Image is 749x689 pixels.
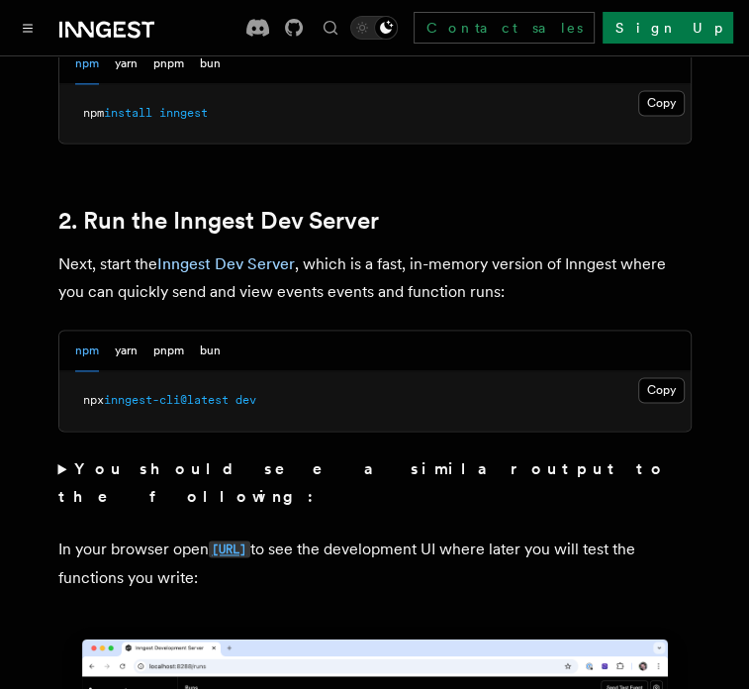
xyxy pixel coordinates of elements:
[157,254,295,273] a: Inngest Dev Server
[153,331,184,371] button: pnpm
[75,44,99,84] button: npm
[115,44,138,84] button: yarn
[209,541,250,557] code: [URL]
[58,455,692,511] summary: You should see a similar output to the following:
[83,106,104,120] span: npm
[153,44,184,84] button: pnpm
[350,16,398,40] button: Toggle dark mode
[638,90,685,116] button: Copy
[83,393,104,407] span: npx
[104,106,152,120] span: install
[58,207,379,235] a: 2. Run the Inngest Dev Server
[16,16,40,40] button: Toggle navigation
[638,377,685,403] button: Copy
[104,393,229,407] span: inngest-cli@latest
[75,331,99,371] button: npm
[58,250,692,306] p: Next, start the , which is a fast, in-memory version of Inngest where you can quickly send and vi...
[159,106,208,120] span: inngest
[200,44,221,84] button: bun
[319,16,342,40] button: Find something...
[235,393,256,407] span: dev
[115,331,138,371] button: yarn
[209,539,250,557] a: [URL]
[414,12,595,44] a: Contact sales
[58,459,667,506] strong: You should see a similar output to the following:
[200,331,221,371] button: bun
[58,535,692,591] p: In your browser open to see the development UI where later you will test the functions you write:
[603,12,733,44] a: Sign Up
